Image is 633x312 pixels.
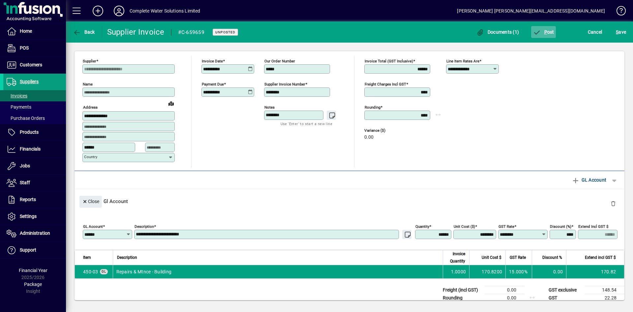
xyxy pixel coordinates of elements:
[20,79,39,84] span: Suppliers
[3,208,66,225] a: Settings
[20,28,32,34] span: Home
[447,250,465,265] span: Invoice Quantity
[83,59,96,63] mat-label: Supplier
[365,105,380,110] mat-label: Rounding
[113,265,443,278] td: Repairs & Mtnce - Building
[78,198,104,204] app-page-header-button: Close
[73,29,95,35] span: Back
[605,196,621,212] button: Delete
[135,224,154,228] mat-label: Description
[605,200,621,206] app-page-header-button: Delete
[531,26,556,38] button: Post
[19,268,47,273] span: Financial Year
[202,59,223,63] mat-label: Invoice date
[202,82,224,87] mat-label: Payment due
[505,265,532,278] td: 15.000%
[3,101,66,113] a: Payments
[7,93,27,98] span: Invoices
[566,265,624,278] td: 170.82
[364,135,374,140] span: 0.00
[439,286,485,294] td: Freight (incl GST)
[66,26,102,38] app-page-header-button: Back
[20,163,30,168] span: Jobs
[474,26,521,38] button: Documents (1)
[3,90,66,101] a: Invoices
[415,224,429,228] mat-label: Quantity
[578,224,608,228] mat-label: Extend incl GST $
[264,59,295,63] mat-label: Our order number
[3,158,66,174] a: Jobs
[446,59,479,63] mat-label: Line item rates are
[281,120,332,127] mat-hint: Use 'Enter' to start a new line
[20,146,41,152] span: Financials
[3,124,66,141] a: Products
[476,29,519,35] span: Documents (1)
[365,82,406,87] mat-label: Freight charges incl GST
[616,27,626,37] span: ave
[3,225,66,242] a: Administration
[586,26,604,38] button: Cancel
[3,57,66,73] a: Customers
[71,26,97,38] button: Back
[568,174,610,186] button: GL Account
[482,254,501,261] span: Unit Cost $
[457,6,605,16] div: [PERSON_NAME] [PERSON_NAME][EMAIL_ADDRESS][DOMAIN_NAME]
[82,196,99,207] span: Close
[485,286,524,294] td: 0.00
[545,286,585,294] td: GST exclusive
[20,247,36,253] span: Support
[83,82,93,87] mat-label: Name
[616,29,618,35] span: S
[20,180,30,185] span: Staff
[7,116,45,121] span: Purchase Orders
[83,224,103,228] mat-label: GL Account
[588,27,602,37] span: Cancel
[130,6,200,16] div: Complete Water Solutions Limited
[550,224,571,228] mat-label: Discount (%)
[439,294,485,302] td: Rounding
[498,224,514,228] mat-label: GST rate
[585,286,624,294] td: 148.54
[3,141,66,157] a: Financials
[20,230,50,236] span: Administration
[117,254,137,261] span: Description
[533,29,554,35] span: ost
[364,128,404,133] span: Variance ($)
[443,265,469,278] td: 1.0000
[454,224,475,228] mat-label: Unit Cost ($)
[83,254,91,261] span: Item
[107,27,165,37] div: Supplier Invoice
[79,196,102,208] button: Close
[585,254,616,261] span: Extend incl GST $
[20,129,39,135] span: Products
[614,26,628,38] button: Save
[545,294,585,302] td: GST
[612,1,625,23] a: Knowledge Base
[20,62,42,67] span: Customers
[102,270,106,273] span: GL
[215,30,235,34] span: Unposted
[108,5,130,17] button: Profile
[469,265,505,278] td: 170.8200
[166,98,176,109] a: View on map
[585,294,624,302] td: 22.28
[20,214,37,219] span: Settings
[20,45,29,51] span: POS
[544,29,547,35] span: P
[87,5,108,17] button: Add
[178,27,204,38] div: #C-659659
[264,105,275,110] mat-label: Notes
[365,59,413,63] mat-label: Invoice Total (GST inclusive)
[24,282,42,287] span: Package
[7,104,31,110] span: Payments
[542,254,562,261] span: Discount %
[532,265,566,278] td: 0.00
[3,40,66,56] a: POS
[572,175,606,185] span: GL Account
[510,254,526,261] span: GST Rate
[3,113,66,124] a: Purchase Orders
[3,242,66,259] a: Support
[75,189,624,213] div: Gl Account
[3,175,66,191] a: Staff
[20,197,36,202] span: Reports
